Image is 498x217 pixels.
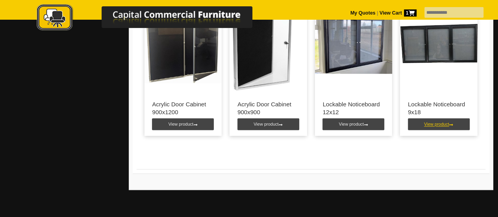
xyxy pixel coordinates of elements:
p: Acrylic Door Cabinet 900x900 [237,100,299,116]
p: Lockable Noticeboard 9x18 [408,100,470,116]
a: View product [322,118,384,130]
a: Capital Commercial Furniture Logo [15,4,291,35]
strong: View Cart [380,10,417,16]
span: 1 [404,9,417,17]
p: Lockable Noticeboard 12x12 [323,100,385,116]
a: View product [152,118,214,130]
p: Acrylic Door Cabinet 900x1200 [152,100,214,116]
a: View product [237,118,299,130]
a: View product [408,118,470,130]
a: View Cart1 [378,10,416,16]
img: Capital Commercial Furniture Logo [15,4,291,33]
a: My Quotes [350,10,376,16]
